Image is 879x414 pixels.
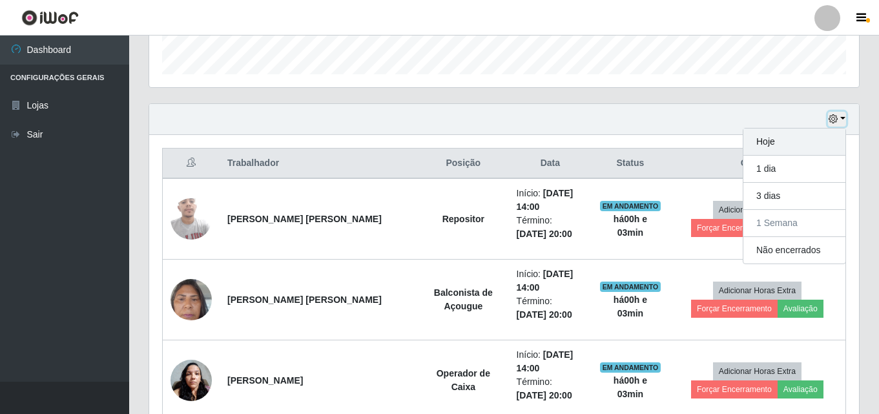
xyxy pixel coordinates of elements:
button: Forçar Encerramento [691,380,778,398]
img: 1706817877089.jpeg [171,272,212,327]
th: Posição [418,149,509,179]
button: 1 dia [743,156,845,183]
button: 3 dias [743,183,845,210]
button: Forçar Encerramento [691,300,778,318]
strong: [PERSON_NAME] [PERSON_NAME] [227,295,382,305]
time: [DATE] 14:00 [517,188,574,212]
time: [DATE] 20:00 [517,390,572,400]
span: EM ANDAMENTO [600,362,661,373]
time: [DATE] 20:00 [517,309,572,320]
button: Forçar Encerramento [691,219,778,237]
img: 1714848493564.jpeg [171,353,212,408]
th: Data [509,149,592,179]
strong: Operador de Caixa [437,368,490,392]
span: EM ANDAMENTO [600,282,661,292]
li: Início: [517,187,584,214]
img: CoreUI Logo [21,10,79,26]
button: Não encerrados [743,237,845,264]
time: [DATE] 20:00 [517,229,572,239]
th: Status [592,149,669,179]
li: Início: [517,267,584,295]
span: EM ANDAMENTO [600,201,661,211]
strong: Repositor [442,214,484,224]
button: Hoje [743,129,845,156]
button: Adicionar Horas Extra [713,282,801,300]
strong: há 00 h e 03 min [614,214,647,238]
time: [DATE] 14:00 [517,349,574,373]
li: Término: [517,375,584,402]
button: Adicionar Horas Extra [713,201,801,219]
strong: há 00 h e 03 min [614,295,647,318]
li: Término: [517,295,584,322]
button: Avaliação [778,300,823,318]
strong: [PERSON_NAME] [227,375,303,386]
button: 1 Semana [743,210,845,237]
button: Adicionar Horas Extra [713,362,801,380]
img: 1741743708537.jpeg [171,191,212,246]
li: Início: [517,348,584,375]
strong: Balconista de Açougue [434,287,493,311]
button: Avaliação [778,380,823,398]
th: Opções [669,149,846,179]
th: Trabalhador [220,149,418,179]
time: [DATE] 14:00 [517,269,574,293]
strong: há 00 h e 03 min [614,375,647,399]
li: Término: [517,214,584,241]
strong: [PERSON_NAME] [PERSON_NAME] [227,214,382,224]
